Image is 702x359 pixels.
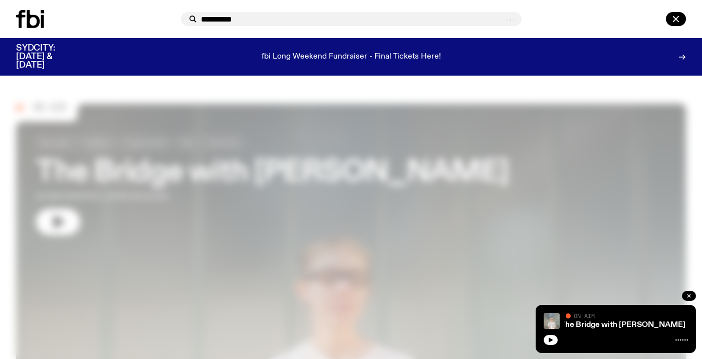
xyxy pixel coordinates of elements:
[512,15,516,23] span: .
[560,321,685,329] a: The Bridge with [PERSON_NAME]
[509,15,512,23] span: .
[505,15,509,23] span: .
[574,312,595,319] span: On Air
[16,44,80,70] h3: SYDCITY: [DATE] & [DATE]
[262,53,441,62] p: fbi Long Weekend Fundraiser - Final Tickets Here!
[544,313,560,329] img: Mara stands in front of a frosted glass wall wearing a cream coloured t-shirt and black glasses. ...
